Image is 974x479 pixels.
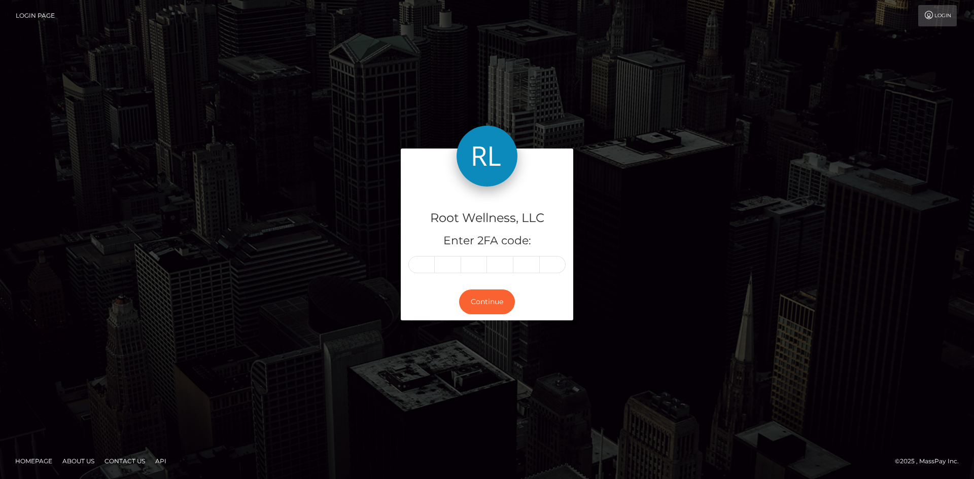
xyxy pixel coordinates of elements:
[16,5,55,26] a: Login Page
[11,453,56,469] a: Homepage
[408,209,566,227] h4: Root Wellness, LLC
[918,5,957,26] a: Login
[457,126,517,187] img: Root Wellness, LLC
[151,453,170,469] a: API
[408,233,566,249] h5: Enter 2FA code:
[58,453,98,469] a: About Us
[895,456,966,467] div: © 2025 , MassPay Inc.
[100,453,149,469] a: Contact Us
[459,289,515,314] button: Continue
